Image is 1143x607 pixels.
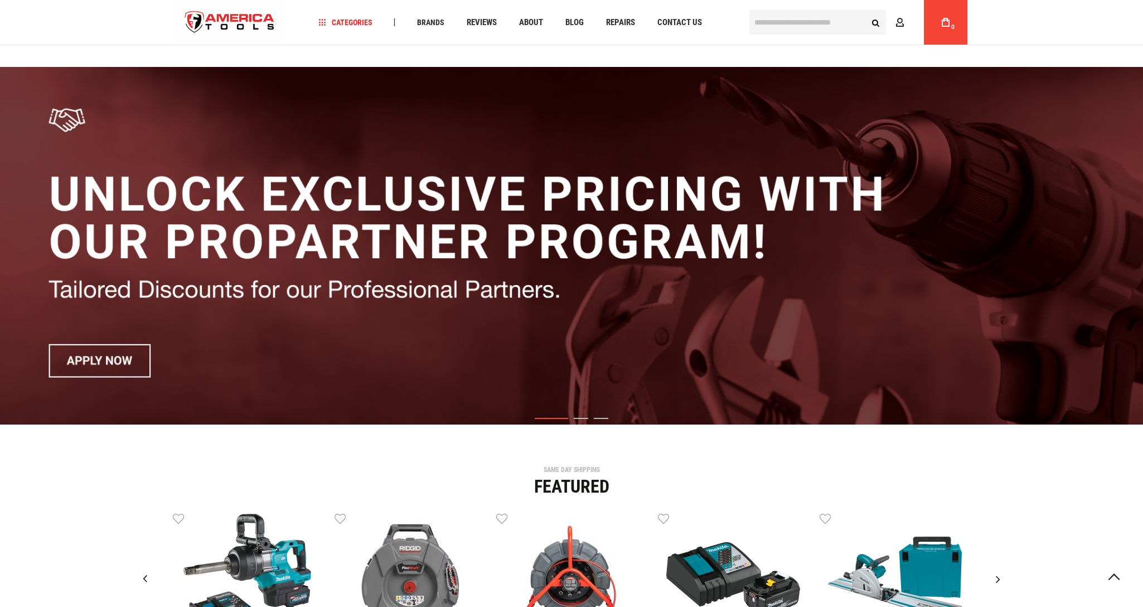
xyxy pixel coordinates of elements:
[319,18,372,26] span: Categories
[601,15,640,30] a: Repairs
[865,12,886,33] button: Search
[984,565,1012,593] div: Next slide
[176,2,284,44] img: America Tools
[606,18,635,27] span: Repairs
[462,15,502,30] a: Reviews
[560,15,589,30] a: Blog
[565,18,584,27] span: Blog
[314,15,377,30] a: Categories
[652,15,707,30] a: Contact Us
[417,18,444,26] span: Brands
[951,24,955,30] span: 0
[657,18,702,27] span: Contact Us
[519,18,543,27] span: About
[173,478,970,495] div: Featured
[176,2,284,44] a: store logo
[173,466,970,473] div: SAME DAY SHIPPING
[514,15,548,30] a: About
[467,18,497,27] span: Reviews
[412,15,449,30] a: Brands
[131,565,159,593] div: Previous slide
